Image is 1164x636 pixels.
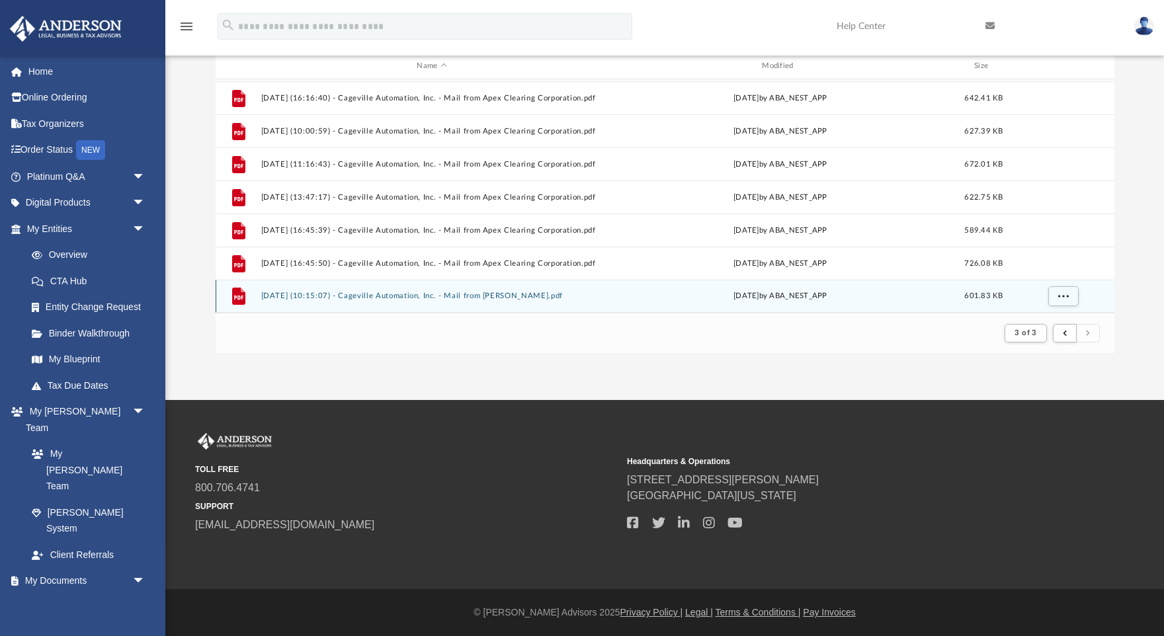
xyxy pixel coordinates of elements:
a: Pay Invoices [803,607,855,617]
a: Terms & Conditions | [716,607,801,617]
a: Privacy Policy | [620,607,683,617]
div: [DATE] by ABA_NEST_APP [609,159,952,171]
a: Home [9,58,165,85]
a: Client Referrals [19,541,159,568]
div: [DATE] by ABA_NEST_APP [609,93,952,104]
div: grid [216,79,1114,313]
div: [DATE] by ABA_NEST_APP [609,192,952,204]
i: search [221,18,235,32]
span: 627.39 KB [964,128,1003,135]
div: [DATE] by ABA_NEST_APP [609,258,952,270]
div: by ABA_NEST_APP [609,290,952,302]
span: 3 of 3 [1015,329,1036,337]
small: SUPPORT [195,500,618,512]
span: 726.08 KB [964,260,1003,267]
button: [DATE] (16:45:39) - Cageville Automation, Inc. - Mail from Apex Clearing Corporation.pdf [261,226,603,235]
span: 601.83 KB [964,292,1003,299]
img: User Pic [1134,17,1154,36]
button: [DATE] (16:45:50) - Cageville Automation, Inc. - Mail from Apex Clearing Corporation.pdf [261,259,603,268]
span: 622.75 KB [964,194,1003,201]
small: Headquarters & Operations [627,456,1050,467]
span: 672.01 KB [964,161,1003,168]
span: 642.41 KB [964,95,1003,102]
span: arrow_drop_down [132,399,159,426]
button: [DATE] (10:15:07) - Cageville Automation, Inc. - Mail from [PERSON_NAME].pdf [261,292,603,300]
a: Order StatusNEW [9,137,165,164]
div: © [PERSON_NAME] Advisors 2025 [165,606,1164,619]
a: Digital Productsarrow_drop_down [9,190,165,216]
a: [GEOGRAPHIC_DATA][US_STATE] [627,490,796,501]
a: [STREET_ADDRESS][PERSON_NAME] [627,474,819,485]
div: Size [957,60,1010,72]
span: arrow_drop_down [132,163,159,190]
span: 589.44 KB [964,227,1003,234]
button: [DATE] (16:16:40) - Cageville Automation, Inc. - Mail from Apex Clearing Corporation.pdf [261,94,603,102]
a: Online Ordering [9,85,165,111]
div: [DATE] by ABA_NEST_APP [609,126,952,138]
a: My Documentsarrow_drop_down [9,568,159,594]
img: Anderson Advisors Platinum Portal [195,433,274,450]
span: arrow_drop_down [132,216,159,243]
a: My [PERSON_NAME] Teamarrow_drop_down [9,399,159,441]
span: [DATE] [733,292,759,299]
a: My Blueprint [19,346,159,373]
div: [DATE] by ABA_NEST_APP [609,225,952,237]
a: [EMAIL_ADDRESS][DOMAIN_NAME] [195,519,374,530]
a: Legal | [685,607,713,617]
span: arrow_drop_down [132,568,159,595]
a: [PERSON_NAME] System [19,499,159,541]
button: More options [1048,286,1078,306]
a: 800.706.4741 [195,482,260,493]
button: [DATE] (13:47:17) - Cageville Automation, Inc. - Mail from Apex Clearing Corporation.pdf [261,193,603,202]
a: Tax Organizers [9,110,165,137]
a: menu [179,25,194,34]
i: menu [179,19,194,34]
div: id [221,60,254,72]
div: NEW [76,140,105,160]
button: 3 of 3 [1005,324,1046,342]
a: Binder Walkthrough [19,320,165,346]
a: CTA Hub [19,268,165,294]
a: Overview [19,242,165,268]
a: My [PERSON_NAME] Team [19,441,152,500]
a: My Entitiesarrow_drop_down [9,216,165,242]
a: Tax Due Dates [19,372,165,399]
div: id [1016,60,1108,72]
button: [DATE] (10:00:59) - Cageville Automation, Inc. - Mail from Apex Clearing Corporation.pdf [261,127,603,136]
span: arrow_drop_down [132,190,159,217]
div: Modified [608,60,951,72]
img: Anderson Advisors Platinum Portal [6,16,126,42]
button: [DATE] (11:16:43) - Cageville Automation, Inc. - Mail from Apex Clearing Corporation.pdf [261,160,603,169]
small: TOLL FREE [195,463,618,475]
a: Platinum Q&Aarrow_drop_down [9,163,165,190]
a: Entity Change Request [19,294,165,321]
div: Name [260,60,603,72]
